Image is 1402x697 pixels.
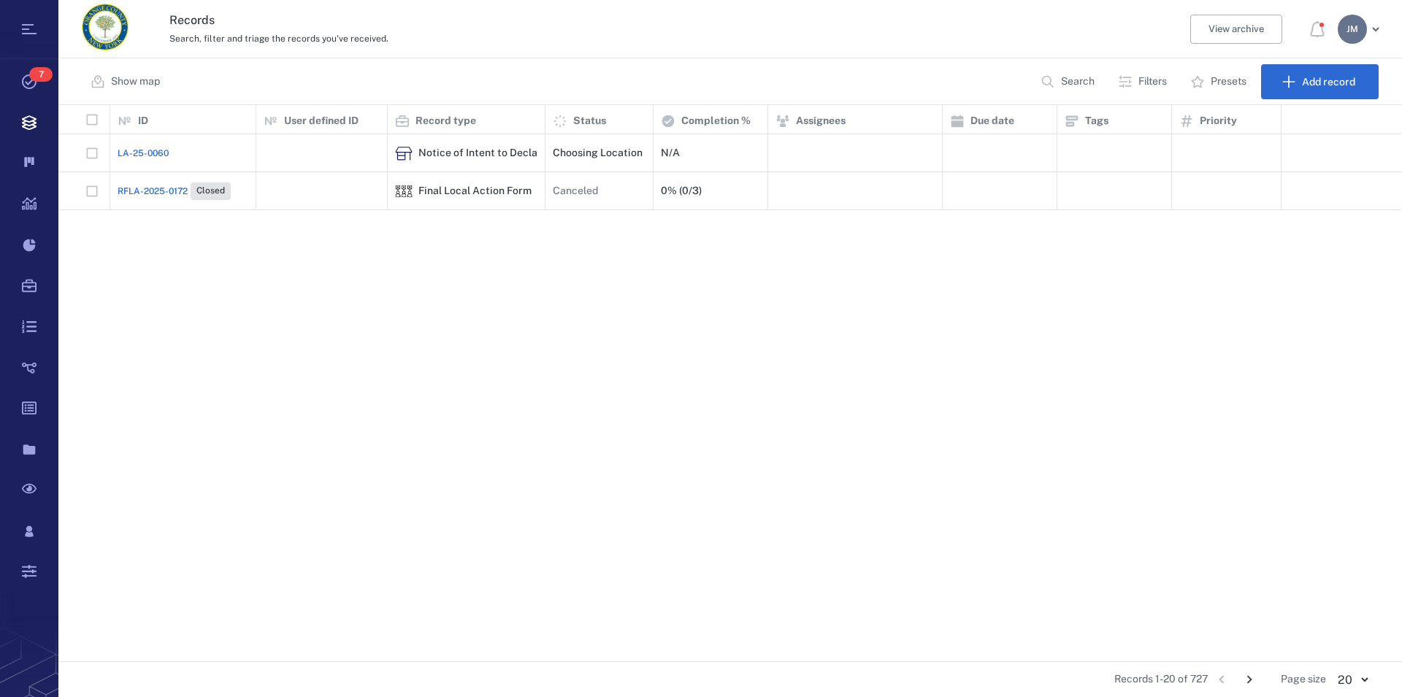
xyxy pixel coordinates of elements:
[553,184,598,199] p: Canceled
[553,146,643,161] p: Choosing Location
[118,147,169,160] a: LA-25-0060
[118,182,231,200] a: RFLA-2025-0172Closed
[573,114,606,128] p: Status
[82,4,129,50] img: Orange County Planning Department logo
[1200,114,1237,128] p: Priority
[661,185,702,196] div: 0% (0/3)
[415,114,476,128] p: Record type
[661,147,680,158] div: N/A
[284,114,359,128] p: User defined ID
[1211,74,1246,89] p: Presets
[1190,15,1282,44] button: View archive
[82,64,172,99] button: Show map
[395,145,413,162] div: Notice of Intent to Declare Lead Agency (only) Form
[395,182,413,200] img: icon Final Local Action Form
[1281,672,1326,687] span: Page size
[1261,64,1379,99] button: Add record
[970,114,1014,128] p: Due date
[1338,15,1367,44] div: J M
[1032,64,1106,99] button: Search
[796,114,846,128] p: Assignees
[681,114,751,128] p: Completion %
[118,185,188,198] span: RFLA-2025-0172
[1238,668,1261,691] button: Go to next page
[1338,15,1384,44] button: JM
[29,67,53,82] span: 7
[169,12,965,29] h3: Records
[1109,64,1179,99] button: Filters
[1326,671,1379,688] div: 20
[395,182,413,200] div: Final Local Action Form
[1085,114,1108,128] p: Tags
[418,185,532,196] div: Final Local Action Form
[111,74,160,89] p: Show map
[1208,668,1263,691] nav: pagination navigation
[1061,74,1095,89] p: Search
[138,114,148,128] p: ID
[1138,74,1167,89] p: Filters
[82,4,129,55] a: Go home
[418,147,668,158] div: Notice of Intent to Declare Lead Agency (only) Form
[194,185,228,197] span: Closed
[1114,672,1208,687] span: Records 1-20 of 727
[169,34,388,44] span: Search, filter and triage the records you've received.
[1181,64,1258,99] button: Presets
